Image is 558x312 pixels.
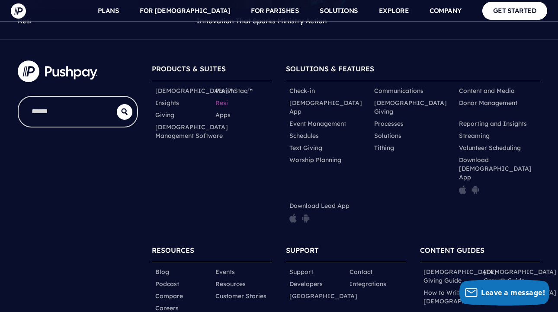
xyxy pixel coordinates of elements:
[459,99,517,107] a: Donor Management
[302,213,310,223] img: pp_icon_gplay.png
[459,280,549,306] button: Leave a message!
[155,123,228,140] a: [DEMOGRAPHIC_DATA] Management Software
[420,242,540,262] h6: CONTENT GUIDES
[289,213,297,223] img: pp_icon_appstore.png
[289,131,319,140] a: Schedules
[289,267,313,276] a: Support
[155,86,233,95] a: [DEMOGRAPHIC_DATA]™
[215,99,228,107] a: Resi
[215,267,235,276] a: Events
[155,280,179,288] a: Podcast
[215,86,253,95] a: ParishStaq™
[289,143,322,152] a: Text Giving
[155,111,174,119] a: Giving
[286,60,540,81] h6: SOLUTIONS & FEATURES
[471,185,479,194] img: pp_icon_gplay.png
[374,131,401,140] a: Solutions
[215,292,266,300] a: Customer Stories
[286,200,371,228] li: Download Lead App
[481,288,545,297] span: Leave a message!
[155,292,183,300] a: Compare
[215,280,246,288] a: Resources
[459,119,527,128] a: Reporting and Insights
[289,156,341,164] a: Worship Planning
[152,60,272,81] h6: PRODUCTS & SUITES
[484,267,556,285] a: [DEMOGRAPHIC_DATA] Growth Guide
[459,86,515,95] a: Content and Media
[155,99,179,107] a: Insights
[350,267,372,276] a: Contact
[289,99,367,116] a: [DEMOGRAPHIC_DATA] App
[289,280,323,288] a: Developers
[423,288,496,306] a: How to Write a [DEMOGRAPHIC_DATA]
[459,185,466,194] img: pp_icon_appstore.png
[152,242,272,262] h6: RESOURCES
[423,267,496,285] a: [DEMOGRAPHIC_DATA] Giving Guide
[374,99,452,116] a: [DEMOGRAPHIC_DATA] Giving
[289,292,357,300] a: [GEOGRAPHIC_DATA]
[155,267,169,276] a: Blog
[482,2,548,19] a: GET STARTED
[286,242,406,262] h6: SUPPORT
[459,131,490,140] a: Streaming
[374,119,404,128] a: Processes
[455,154,540,200] li: Download [DEMOGRAPHIC_DATA] App
[374,143,394,152] a: Tithing
[350,280,386,288] a: Integrations
[374,86,423,95] a: Communications
[459,143,521,152] a: Volunteer Scheduling
[289,86,315,95] a: Check-in
[215,111,231,119] a: Apps
[289,119,346,128] a: Event Management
